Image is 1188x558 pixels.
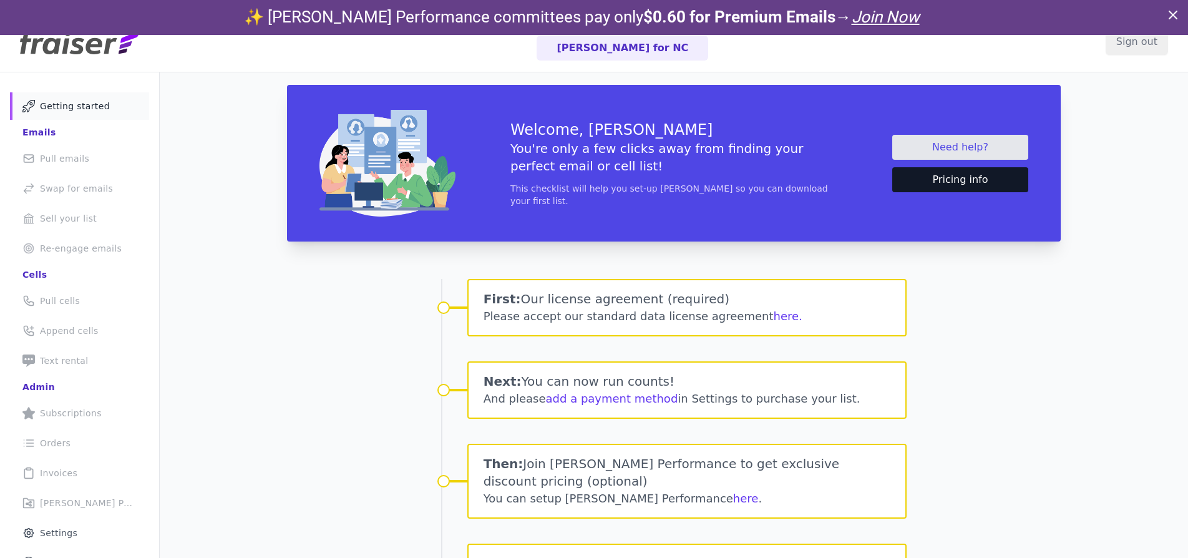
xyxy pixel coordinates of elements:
[733,492,759,505] a: here
[22,381,55,393] div: Admin
[40,100,110,112] span: Getting started
[510,120,837,140] h3: Welcome, [PERSON_NAME]
[892,135,1028,160] a: Need help?
[10,519,149,547] a: Settings
[484,490,891,507] div: You can setup [PERSON_NAME] Performance .
[510,182,837,207] p: This checklist will help you set-up [PERSON_NAME] so you can download your first list.
[40,527,77,539] span: Settings
[319,110,455,217] img: img
[22,268,47,281] div: Cells
[1106,29,1168,55] input: Sign out
[484,373,891,390] h1: You can now run counts!
[20,29,140,54] img: Fraiser Logo
[10,92,149,120] a: Getting started
[484,308,891,325] div: Please accept our standard data license agreement
[484,291,521,306] span: First:
[484,290,891,308] h1: Our license agreement (required)
[484,374,522,389] span: Next:
[484,455,891,490] h1: Join [PERSON_NAME] Performance to get exclusive discount pricing (optional)
[22,126,56,139] div: Emails
[774,308,802,325] button: here.
[892,167,1028,192] button: Pricing info
[484,456,523,471] span: Then:
[546,392,678,405] a: add a payment method
[510,140,837,175] h5: You're only a few clicks away from finding your perfect email or cell list!
[537,23,708,61] a: Select committee: [PERSON_NAME] for NC
[484,390,891,408] div: And please in Settings to purchase your list.
[557,41,688,56] p: [PERSON_NAME] for NC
